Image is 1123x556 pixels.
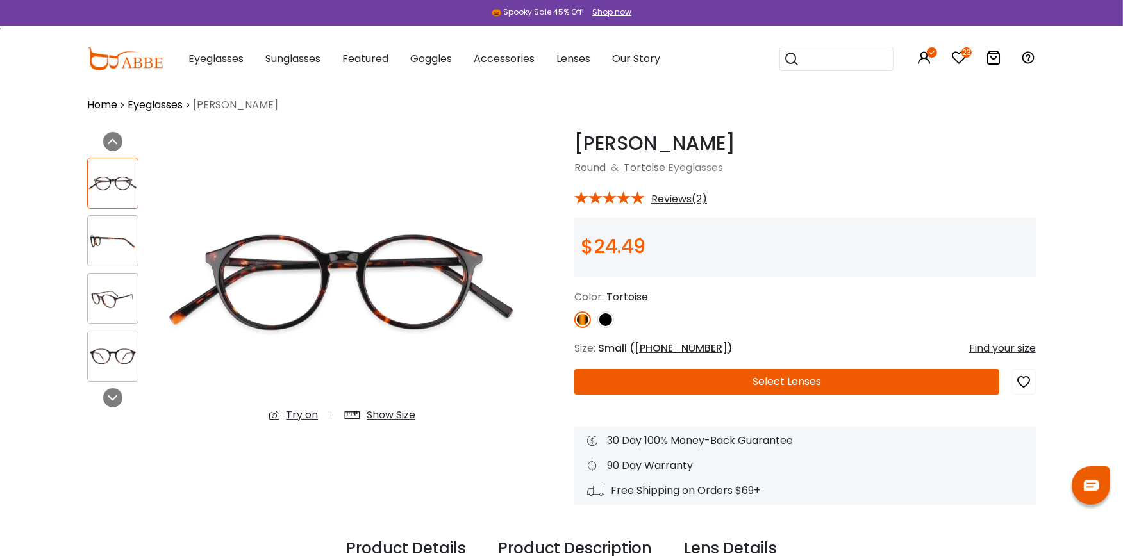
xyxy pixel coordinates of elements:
img: abbeglasses.com [87,47,163,70]
button: Select Lenses [574,369,999,395]
a: Eyeglasses [128,97,183,113]
img: chat [1084,480,1099,491]
img: Esteban Tortoise TR Eyeglasses , UniversalBridgeFit Frames from ABBE Glasses [88,344,138,369]
span: [PERSON_NAME] [193,97,278,113]
img: Esteban Tortoise TR Eyeglasses , UniversalBridgeFit Frames from ABBE Glasses [88,229,138,254]
span: Goggles [410,51,452,66]
a: Round [574,160,606,175]
span: Color: [574,290,604,304]
span: Our Story [612,51,660,66]
span: $24.49 [581,233,645,260]
div: Find your size [969,341,1036,356]
div: 90 Day Warranty [587,458,1023,473]
i: 23 [961,47,972,58]
img: Esteban Tortoise TR Eyeglasses , UniversalBridgeFit Frames from ABBE Glasses [162,132,523,432]
span: Lenses [556,51,590,66]
a: 23 [951,53,967,67]
div: 🎃 Spooky Sale 45% Off! [492,6,584,18]
span: Featured [342,51,388,66]
span: Sunglasses [265,51,320,66]
img: Esteban Tortoise TR Eyeglasses , UniversalBridgeFit Frames from ABBE Glasses [88,171,138,196]
span: Size: [574,341,595,356]
span: Small ( ) [598,341,733,356]
span: Reviews(2) [651,193,707,205]
span: [PHONE_NUMBER] [635,341,728,356]
h1: [PERSON_NAME] [574,132,1036,155]
div: Try on [286,407,318,423]
a: Home [87,97,117,113]
span: Eyeglasses [668,160,723,175]
a: Tortoise [624,160,665,175]
span: Accessories [474,51,535,66]
div: Shop now [592,6,631,18]
img: Esteban Tortoise TR Eyeglasses , UniversalBridgeFit Frames from ABBE Glasses [88,286,138,311]
span: Eyeglasses [188,51,244,66]
a: Shop now [586,6,631,17]
div: Show Size [367,407,415,423]
div: Free Shipping on Orders $69+ [587,483,1023,498]
div: 30 Day 100% Money-Back Guarantee [587,433,1023,448]
span: Tortoise [606,290,648,304]
span: & [608,160,621,175]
